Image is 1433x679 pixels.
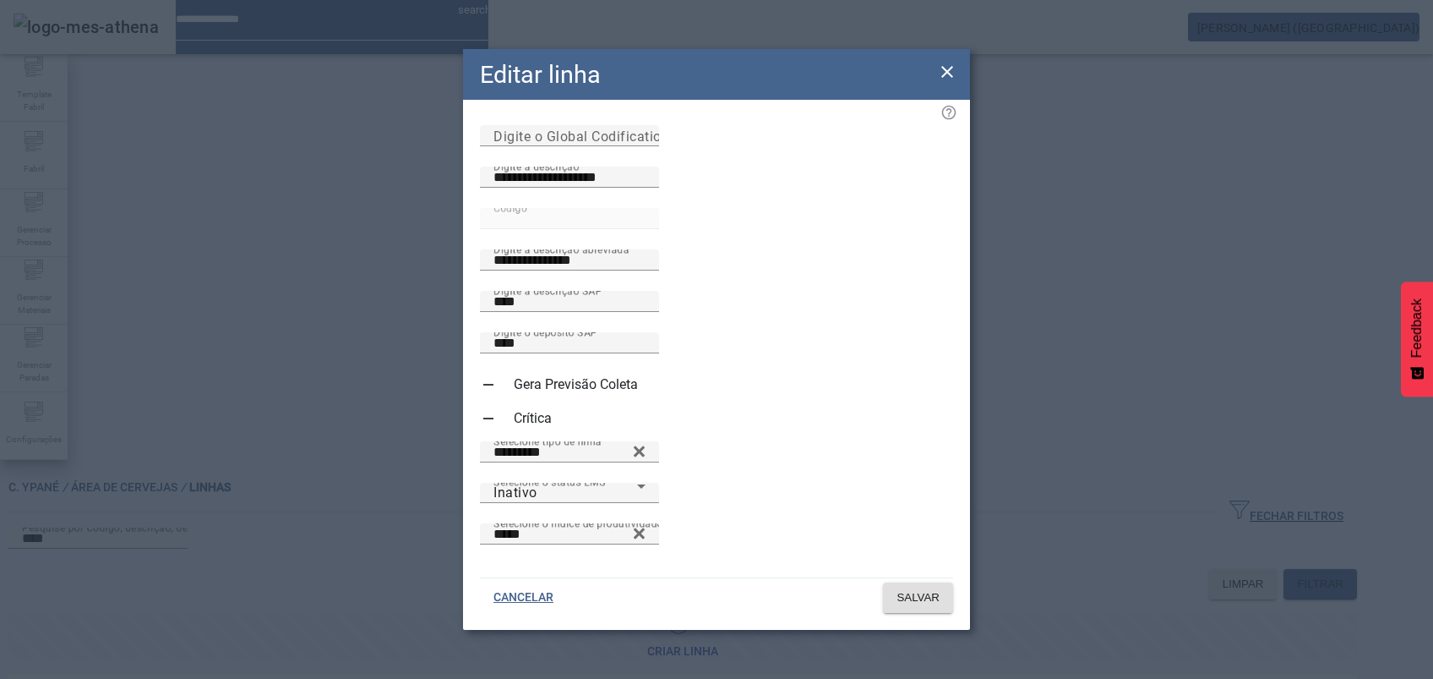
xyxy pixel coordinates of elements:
button: SALVAR [883,583,953,613]
button: CANCELAR [480,583,567,613]
span: Feedback [1409,298,1425,358]
mat-label: Selecione o índice de produtividade [493,517,662,528]
mat-label: Digite a descrição SAP [493,285,602,297]
mat-label: Digite o Global Codification [493,128,669,144]
input: Number [493,524,646,545]
span: CANCELAR [493,589,553,606]
button: Feedback - Mostrar pesquisa [1401,282,1433,397]
mat-label: Digite o depósito SAP [493,326,597,338]
h2: Editar linha [480,57,601,93]
mat-label: Digite a descrição [493,161,579,172]
mat-label: Código [493,202,527,214]
label: Gera Previsão Coleta [510,375,638,395]
mat-label: Selecione tipo de linha [493,435,602,446]
mat-label: Digite a descrição abreviada [493,244,629,255]
span: SALVAR [896,589,940,606]
input: Number [493,442,646,463]
label: Crítica [510,408,552,429]
span: Inativo [493,485,537,501]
